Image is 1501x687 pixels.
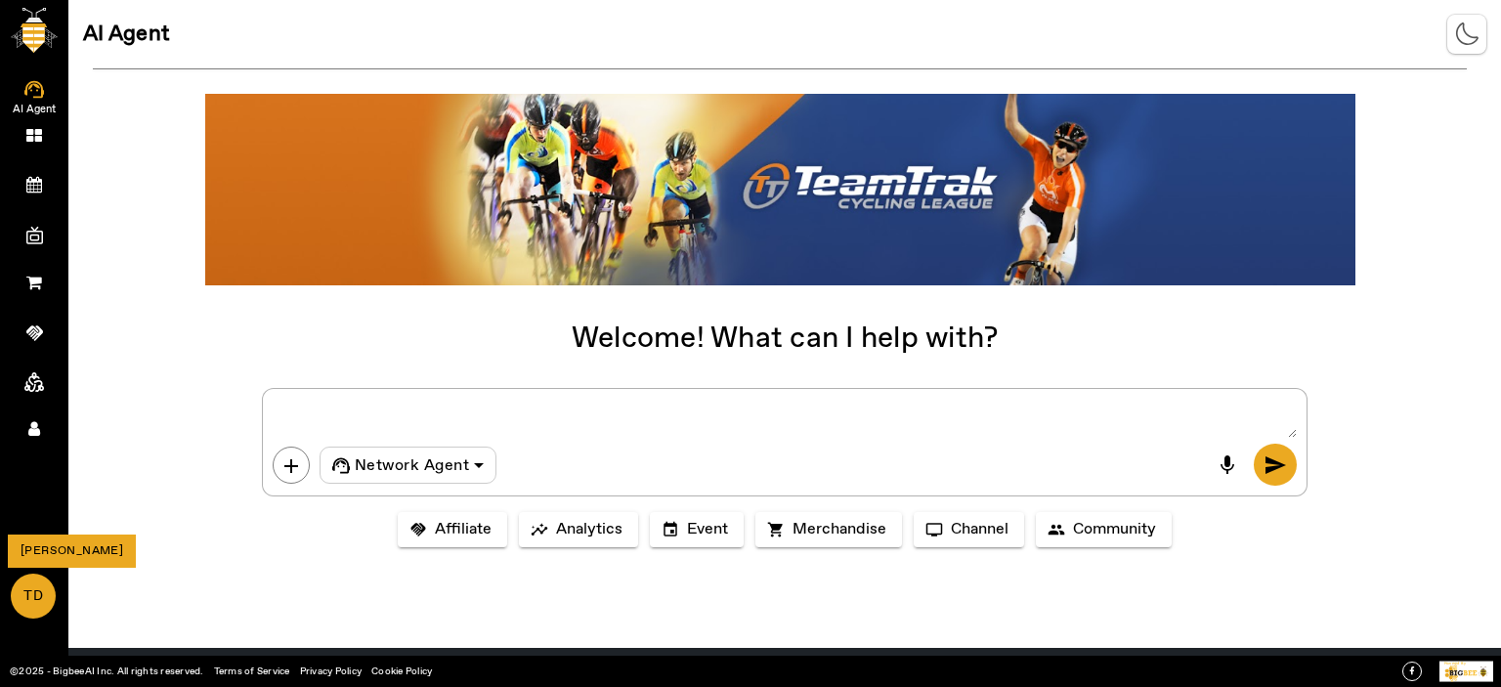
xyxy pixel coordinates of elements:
button: Event [650,512,744,547]
span: Network Agent [355,454,470,478]
a: Terms of Service [214,665,290,678]
a: Privacy Policy [300,665,363,678]
span: Analytics [556,520,622,539]
img: theme-mode [1455,22,1480,46]
button: mic [1206,444,1249,486]
span: Event [687,520,728,539]
tspan: owe [1446,661,1454,666]
span: Community [1073,520,1156,539]
button: Community [1036,512,1172,547]
a: TD [11,574,56,619]
span: AI Agent [83,24,169,44]
button: Affiliate [398,512,507,547]
span: add [279,454,303,478]
span: send [1264,453,1287,477]
span: Affiliate [435,520,492,539]
button: Channel [914,512,1024,547]
span: Merchandise [793,520,886,539]
tspan: P [1444,661,1447,666]
div: Welcome! What can I help with? [68,329,1501,349]
a: ©2025 - BigbeeAI Inc. All rights reserved. [10,665,204,678]
a: Cookie Policy [371,665,432,678]
button: Merchandise [755,512,902,547]
div: [PERSON_NAME] [13,539,131,563]
button: add [273,447,310,484]
span: Channel [951,520,1008,539]
button: Analytics [519,512,638,547]
tspan: r [1454,661,1456,666]
span: TD [13,576,54,618]
span: mic [1216,453,1239,477]
img: bigbee-logo.png [11,8,58,53]
tspan: ed By [1455,661,1466,666]
button: send [1254,444,1297,486]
